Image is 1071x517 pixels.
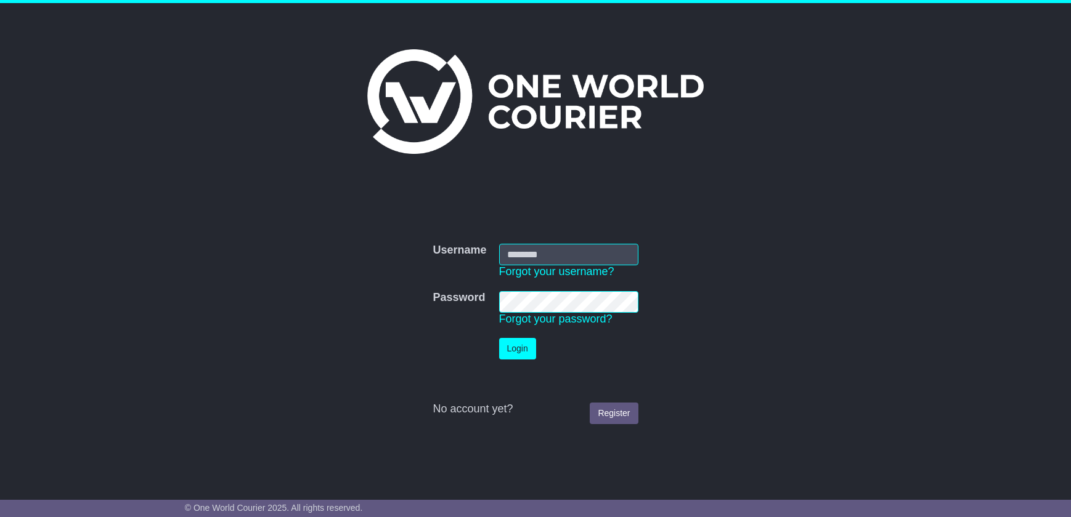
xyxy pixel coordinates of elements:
[433,244,486,257] label: Username
[499,265,614,278] a: Forgot your username?
[499,338,536,359] button: Login
[499,313,613,325] a: Forgot your password?
[433,403,638,416] div: No account yet?
[185,503,363,513] span: © One World Courier 2025. All rights reserved.
[433,291,485,305] label: Password
[590,403,638,424] a: Register
[367,49,704,154] img: One World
